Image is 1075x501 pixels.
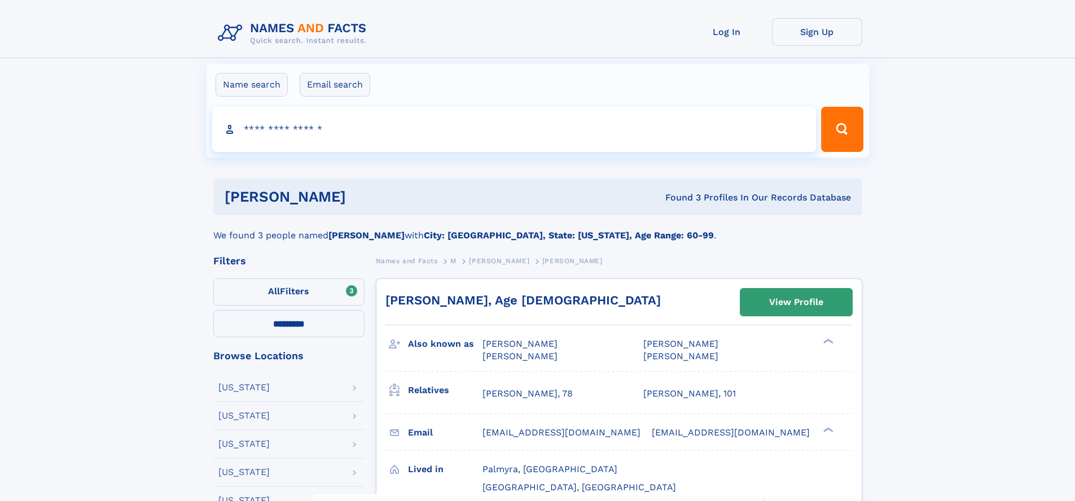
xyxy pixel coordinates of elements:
[482,482,676,493] span: [GEOGRAPHIC_DATA], [GEOGRAPHIC_DATA]
[450,257,457,265] span: M
[643,387,736,400] a: [PERSON_NAME], 101
[506,191,851,204] div: Found 3 Profiles In Our Records Database
[542,257,603,265] span: [PERSON_NAME]
[469,254,529,268] a: [PERSON_NAME]
[408,460,482,479] h3: Lived in
[643,351,718,361] span: [PERSON_NAME]
[408,381,482,400] h3: Relatives
[385,293,661,307] a: [PERSON_NAME], Age [DEMOGRAPHIC_DATA]
[218,468,270,477] div: [US_STATE]
[482,338,558,349] span: [PERSON_NAME]
[328,230,405,241] b: [PERSON_NAME]
[740,289,852,316] a: View Profile
[469,257,529,265] span: [PERSON_NAME]
[450,254,457,268] a: M
[424,230,714,241] b: City: [GEOGRAPHIC_DATA], State: [US_STATE], Age Range: 60-99
[643,338,718,349] span: [PERSON_NAME]
[482,351,558,361] span: [PERSON_NAME]
[376,254,438,268] a: Names and Facts
[212,107,817,152] input: search input
[482,387,573,400] a: [PERSON_NAME], 78
[482,464,617,474] span: Palmyra, [GEOGRAPHIC_DATA]
[213,215,862,242] div: We found 3 people named with .
[213,278,365,306] label: Filters
[213,18,376,49] img: Logo Names and Facts
[408,334,482,354] h3: Also known as
[769,289,823,315] div: View Profile
[218,439,270,448] div: [US_STATE]
[821,107,863,152] button: Search Button
[652,427,810,438] span: [EMAIL_ADDRESS][DOMAIN_NAME]
[300,73,370,97] label: Email search
[482,427,640,438] span: [EMAIL_ADDRESS][DOMAIN_NAME]
[408,423,482,442] h3: Email
[225,190,506,204] h1: [PERSON_NAME]
[682,18,772,46] a: Log In
[218,411,270,420] div: [US_STATE]
[218,383,270,392] div: [US_STATE]
[268,286,280,297] span: All
[216,73,288,97] label: Name search
[213,351,365,361] div: Browse Locations
[820,426,834,433] div: ❯
[213,256,365,266] div: Filters
[820,338,834,345] div: ❯
[772,18,862,46] a: Sign Up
